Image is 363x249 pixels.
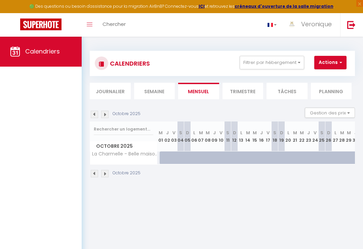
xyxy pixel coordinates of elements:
[97,13,131,37] a: Chercher
[352,121,359,151] th: 30
[94,123,153,135] input: Rechercher un logement...
[238,121,245,151] th: 13
[300,130,304,136] abbr: M
[287,130,289,136] abbr: L
[178,83,219,99] li: Mensuel
[159,130,163,136] abbr: M
[251,121,258,151] th: 15
[193,130,195,136] abbr: L
[305,121,312,151] th: 23
[157,121,164,151] th: 01
[177,121,184,151] th: 04
[327,130,330,136] abbr: D
[225,121,231,151] th: 11
[166,130,169,136] abbr: J
[164,121,171,151] th: 02
[198,121,204,151] th: 07
[240,130,242,136] abbr: L
[307,130,310,136] abbr: J
[347,130,351,136] abbr: M
[347,21,356,29] img: logout
[218,121,225,151] th: 10
[240,56,304,69] button: Filtrer par hébergement
[211,121,218,151] th: 09
[246,130,250,136] abbr: M
[319,121,325,151] th: 25
[226,130,229,136] abbr: S
[113,111,140,117] p: Octobre 2025
[285,121,292,151] th: 20
[346,121,352,151] th: 29
[172,130,175,136] abbr: V
[235,3,333,9] a: créneaux d'ouverture de la salle migration
[253,130,257,136] abbr: M
[267,130,270,136] abbr: V
[103,21,126,28] span: Chercher
[334,130,336,136] abbr: L
[191,121,198,151] th: 06
[231,121,238,151] th: 12
[206,130,210,136] abbr: M
[113,170,140,176] p: Octobre 2025
[233,130,236,136] abbr: D
[354,130,357,136] abbr: J
[340,130,344,136] abbr: M
[90,83,131,99] li: Journalier
[301,20,332,28] span: Veronique
[134,83,175,99] li: Semaine
[258,121,265,151] th: 16
[179,130,182,136] abbr: S
[311,83,352,99] li: Planning
[199,3,205,9] a: ICI
[287,19,297,29] img: ...
[5,3,26,23] button: Ouvrir le widget de chat LiveChat
[325,121,332,151] th: 26
[265,121,272,151] th: 17
[272,121,278,151] th: 18
[260,130,263,136] abbr: J
[20,19,62,30] img: Super Booking
[282,13,340,37] a: ... Veronique
[278,121,285,151] th: 19
[280,130,283,136] abbr: D
[332,121,339,151] th: 27
[199,130,203,136] abbr: M
[339,121,346,151] th: 28
[293,130,297,136] abbr: M
[267,83,308,99] li: Tâches
[184,121,191,151] th: 05
[186,130,189,136] abbr: D
[91,151,158,156] span: La Charmelle - Belle maison avec [GEOGRAPHIC_DATA]
[298,121,305,151] th: 22
[314,56,347,69] button: Actions
[245,121,251,151] th: 14
[305,108,355,118] button: Gestion des prix
[223,83,264,99] li: Trimestre
[314,130,317,136] abbr: V
[219,130,223,136] abbr: V
[90,141,157,151] span: Octobre 2025
[213,130,216,136] abbr: J
[204,121,211,151] th: 08
[320,130,323,136] abbr: S
[25,47,60,56] span: Calendriers
[108,56,150,71] h3: CALENDRIERS
[292,121,298,151] th: 21
[273,130,276,136] abbr: S
[171,121,177,151] th: 03
[312,121,319,151] th: 24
